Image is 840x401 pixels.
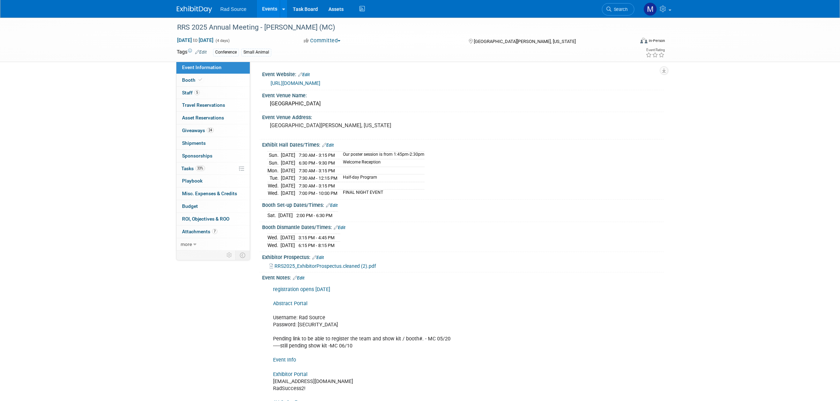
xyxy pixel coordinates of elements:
[220,6,247,12] span: Rad Source
[267,174,281,182] td: Tue.
[262,90,664,99] div: Event Venue Name:
[280,242,295,249] td: [DATE]
[182,77,204,83] span: Booth
[175,21,624,34] div: RRS 2025 Annual Meeting - [PERSON_NAME] (MC)
[273,286,330,292] a: registration opens [DATE]
[267,152,281,159] td: Sun.
[593,37,665,47] div: Event Format
[212,229,217,234] span: 7
[181,166,205,171] span: Tasks
[273,301,307,307] a: Abstract Portal
[643,2,657,16] img: Melissa Conboy
[640,38,647,43] img: Format-Inperson.png
[298,235,334,240] span: 3:15 PM - 4:45 PM
[192,37,199,43] span: to
[281,174,295,182] td: [DATE]
[262,112,664,121] div: Event Venue Address:
[339,174,424,182] td: Half-day Program
[274,263,376,269] span: RRS2025_ExhibitorProspectus.cleaned (2).pdf
[299,160,335,166] span: 6:30 PM - 9:30 PM
[176,226,250,238] a: Attachments7
[195,50,207,55] a: Edit
[262,69,664,78] div: Event Website:
[270,122,422,129] pre: [GEOGRAPHIC_DATA][PERSON_NAME], [US_STATE]
[648,38,665,43] div: In-Person
[195,166,205,171] span: 33%
[182,64,222,70] span: Event Information
[262,222,664,231] div: Booth Dismantle Dates/Times:
[176,61,250,74] a: Event Information
[298,243,334,248] span: 6:15 PM - 8:15 PM
[176,150,250,162] a: Sponsorships
[322,143,334,148] a: Edit
[182,128,214,133] span: Giveaways
[194,90,200,95] span: 5
[199,78,202,82] i: Booth reservation complete
[334,225,345,230] a: Edit
[182,191,237,196] span: Misc. Expenses & Credits
[223,251,236,260] td: Personalize Event Tab Strip
[182,153,212,159] span: Sponsorships
[267,98,658,109] div: [GEOGRAPHIC_DATA]
[262,272,664,282] div: Event Notes:
[215,38,230,43] span: (4 days)
[213,49,239,56] div: Conference
[177,37,214,43] span: [DATE] [DATE]
[339,159,424,167] td: Welcome Reception
[182,115,224,121] span: Asset Reservations
[176,99,250,111] a: Travel Reservations
[182,229,217,234] span: Attachments
[273,357,296,363] a: Event Info
[299,191,337,196] span: 7:00 PM - 10:00 PM
[299,153,335,158] span: 7:30 AM - 3:15 PM
[177,6,212,13] img: ExhibitDay
[176,238,250,251] a: more
[267,167,281,174] td: Mon.
[181,241,192,247] span: more
[339,152,424,159] td: Our poster session is from 1:45pm-2:30pm
[177,48,207,56] td: Tags
[281,182,295,190] td: [DATE]
[182,178,203,184] span: Playbook
[646,48,665,52] div: Event Rating
[296,213,332,218] span: 2:00 PM - 6:30 PM
[281,190,295,197] td: [DATE]
[262,200,664,209] div: Booth Set-up Dates/Times:
[339,190,424,197] td: FINAL NIGHT EVENT
[602,3,634,16] a: Search
[176,175,250,187] a: Playbook
[326,203,338,208] a: Edit
[176,74,250,86] a: Booth
[293,276,304,280] a: Edit
[182,203,198,209] span: Budget
[474,39,576,44] span: [GEOGRAPHIC_DATA][PERSON_NAME], [US_STATE]
[270,263,376,269] a: RRS2025_ExhibitorProspectus.cleaned (2).pdf
[299,168,335,173] span: 7:30 AM - 3:15 PM
[176,213,250,225] a: ROI, Objectives & ROO
[176,137,250,149] a: Shipments
[176,87,250,99] a: Staff5
[267,212,278,219] td: Sat.
[271,80,320,86] a: [URL][DOMAIN_NAME]
[182,90,200,95] span: Staff
[262,252,664,261] div: Exhibitor Prospectus:
[312,255,324,260] a: Edit
[267,190,281,197] td: Wed.
[207,128,214,133] span: 24
[241,49,271,56] div: Small Animal
[267,182,281,190] td: Wed.
[267,242,280,249] td: Wed.
[176,200,250,212] a: Budget
[281,167,295,174] td: [DATE]
[267,234,280,242] td: Wed.
[176,112,250,124] a: Asset Reservations
[182,140,206,146] span: Shipments
[176,124,250,137] a: Giveaways24
[176,187,250,200] a: Misc. Expenses & Credits
[182,102,225,108] span: Travel Reservations
[262,140,664,149] div: Exhibit Hall Dates/Times:
[235,251,250,260] td: Toggle Event Tabs
[611,7,628,12] span: Search
[281,159,295,167] td: [DATE]
[182,216,229,222] span: ROI, Objectives & ROO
